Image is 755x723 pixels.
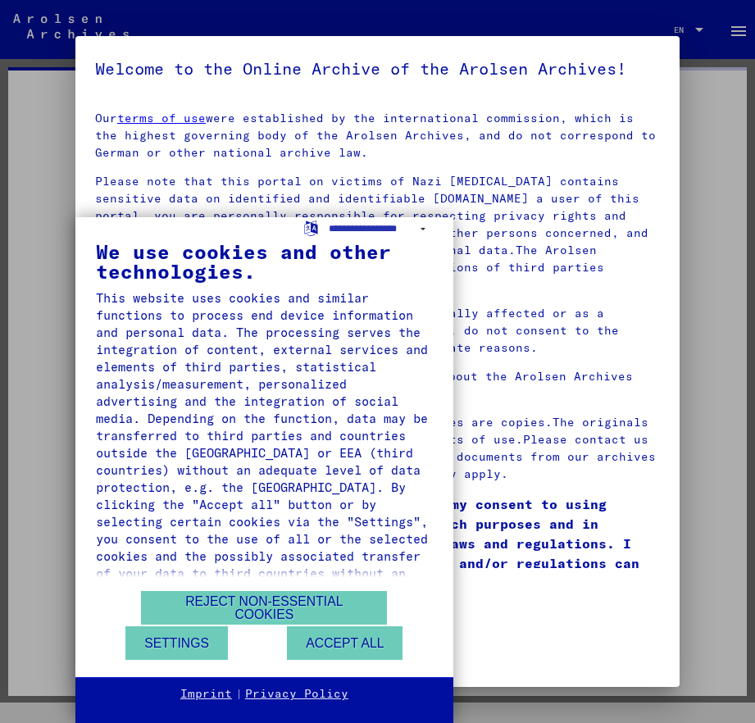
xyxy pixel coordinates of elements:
[245,686,348,703] a: Privacy Policy
[141,591,387,625] button: Reject non-essential cookies
[125,626,228,660] button: Settings
[96,242,433,281] div: We use cookies and other technologies.
[180,686,232,703] a: Imprint
[96,289,433,599] div: This website uses cookies and similar functions to process end device information and personal da...
[287,626,403,660] button: Accept all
